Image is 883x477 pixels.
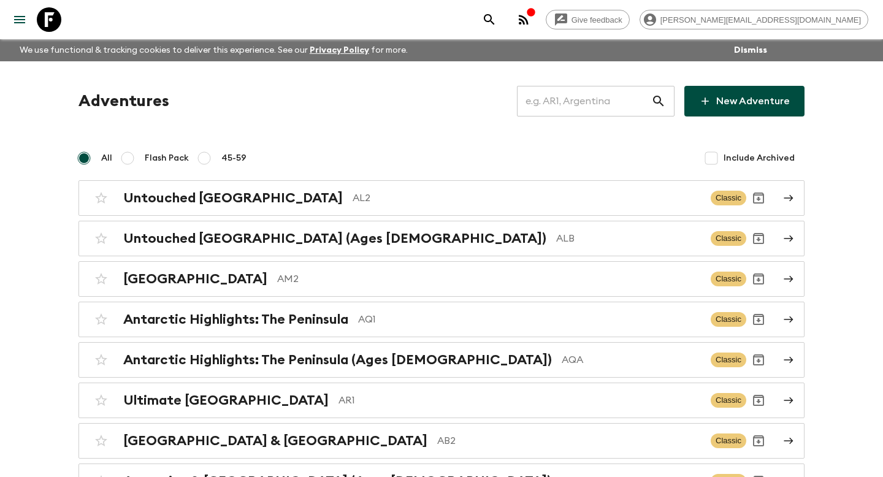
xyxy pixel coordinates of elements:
[746,348,771,372] button: Archive
[654,15,868,25] span: [PERSON_NAME][EMAIL_ADDRESS][DOMAIN_NAME]
[78,180,805,216] a: Untouched [GEOGRAPHIC_DATA]AL2ClassicArchive
[123,392,329,408] h2: Ultimate [GEOGRAPHIC_DATA]
[123,352,552,368] h2: Antarctic Highlights: The Peninsula (Ages [DEMOGRAPHIC_DATA])
[277,272,701,286] p: AM2
[562,353,701,367] p: AQA
[78,383,805,418] a: Ultimate [GEOGRAPHIC_DATA]AR1ClassicArchive
[746,429,771,453] button: Archive
[517,84,651,118] input: e.g. AR1, Argentina
[15,39,413,61] p: We use functional & tracking cookies to deliver this experience. See our for more.
[711,353,746,367] span: Classic
[711,231,746,246] span: Classic
[711,393,746,408] span: Classic
[78,423,805,459] a: [GEOGRAPHIC_DATA] & [GEOGRAPHIC_DATA]AB2ClassicArchive
[338,393,701,408] p: AR1
[746,267,771,291] button: Archive
[640,10,868,29] div: [PERSON_NAME][EMAIL_ADDRESS][DOMAIN_NAME]
[310,46,369,55] a: Privacy Policy
[437,433,701,448] p: AB2
[78,302,805,337] a: Antarctic Highlights: The PeninsulaAQ1ClassicArchive
[711,272,746,286] span: Classic
[731,42,770,59] button: Dismiss
[78,221,805,256] a: Untouched [GEOGRAPHIC_DATA] (Ages [DEMOGRAPHIC_DATA])ALBClassicArchive
[221,152,247,164] span: 45-59
[78,261,805,297] a: [GEOGRAPHIC_DATA]AM2ClassicArchive
[746,226,771,251] button: Archive
[546,10,630,29] a: Give feedback
[101,152,112,164] span: All
[556,231,701,246] p: ALB
[746,388,771,413] button: Archive
[477,7,502,32] button: search adventures
[746,186,771,210] button: Archive
[123,433,427,449] h2: [GEOGRAPHIC_DATA] & [GEOGRAPHIC_DATA]
[724,152,795,164] span: Include Archived
[358,312,701,327] p: AQ1
[353,191,701,205] p: AL2
[123,190,343,206] h2: Untouched [GEOGRAPHIC_DATA]
[78,342,805,378] a: Antarctic Highlights: The Peninsula (Ages [DEMOGRAPHIC_DATA])AQAClassicArchive
[7,7,32,32] button: menu
[78,89,169,113] h1: Adventures
[684,86,805,116] a: New Adventure
[711,433,746,448] span: Classic
[123,231,546,246] h2: Untouched [GEOGRAPHIC_DATA] (Ages [DEMOGRAPHIC_DATA])
[711,191,746,205] span: Classic
[145,152,189,164] span: Flash Pack
[123,311,348,327] h2: Antarctic Highlights: The Peninsula
[565,15,629,25] span: Give feedback
[711,312,746,327] span: Classic
[746,307,771,332] button: Archive
[123,271,267,287] h2: [GEOGRAPHIC_DATA]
